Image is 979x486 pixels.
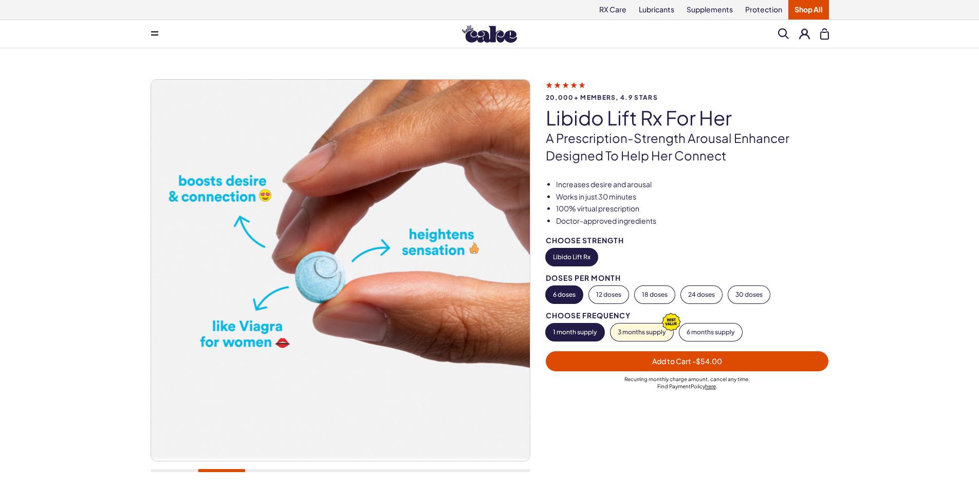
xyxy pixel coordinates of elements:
[546,80,829,101] a: 20,000+ members, 4.9 stars
[546,312,829,319] div: Choose Frequency
[546,94,829,101] span: 20,000+ members, 4.9 stars
[151,80,529,459] img: Libido Lift Rx For Her
[611,323,673,341] button: 3 months supply
[546,130,829,164] p: A prescription-strength arousal enhancer designed to help her connect
[657,383,691,389] span: Find Payment
[546,274,829,282] div: Doses per Month
[692,356,722,366] span: - $54.00
[556,179,829,190] li: Increases desire and arousal
[679,323,742,341] button: 6 months supply
[681,286,722,303] button: 24 doses
[705,383,716,389] a: here
[728,286,770,303] button: 30 doses
[589,286,629,303] button: 12 doses
[546,351,829,371] button: Add to Cart -$54.00
[546,237,829,244] div: Choose Strength
[530,80,909,461] img: Libido Lift Rx For Her
[652,356,722,366] span: Add to Cart
[546,375,829,390] div: Recurring monthly charge amount , cancel any time. Policy .
[546,323,604,341] button: 1 month supply
[556,216,829,226] li: Doctor-approved ingredients
[546,286,583,303] button: 6 doses
[546,248,598,266] button: Libido Lift Rx
[462,25,517,43] img: Hello Cake
[556,192,829,202] li: Works in just 30 minutes
[546,107,829,129] h1: Libido Lift Rx For Her
[635,286,675,303] button: 18 doses
[556,204,829,214] li: 100% virtual prescription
